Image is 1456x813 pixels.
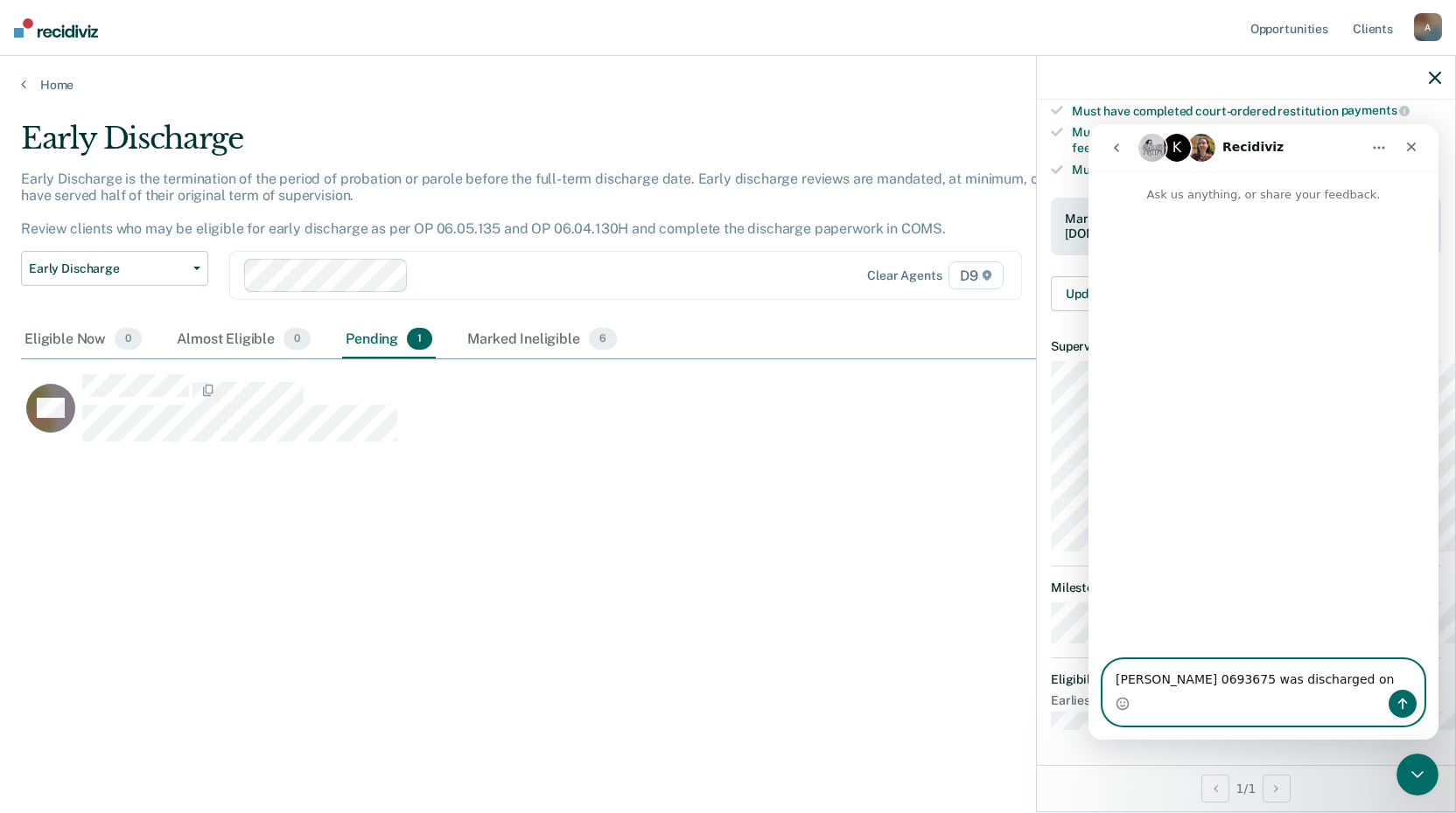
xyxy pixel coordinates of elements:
[21,121,1113,170] div: Early Discharge
[1341,103,1410,117] span: payments
[1072,163,1441,177] div: Must have no pending felony charges or
[21,321,145,359] div: Eligible Now
[1201,775,1229,803] button: Previous Opportunity
[948,261,1004,289] span: D9
[407,328,432,351] span: 1
[29,261,186,276] span: Early Discharge
[1072,125,1441,155] div: Must have paid or made a good faith effort to pay restitution, fees, court costs, fines, and othe...
[1051,276,1174,311] button: Update status
[1396,754,1438,796] iframe: Intercom live chat
[173,321,314,359] div: Almost Eligible
[1414,13,1442,41] div: A
[1051,580,1441,595] dt: Milestones
[21,373,1249,443] div: CaseloadOpportunityCell-0693675
[1088,124,1438,740] iframe: Intercom live chat
[1051,672,1441,687] dt: Eligibility Date
[589,328,617,351] span: 6
[115,328,142,351] span: 0
[867,268,941,283] div: Clear agents
[21,170,1108,238] p: Early Discharge is the termination of the period of probation or parole before the full-term disc...
[1037,765,1455,811] div: 1 / 1
[464,321,620,359] div: Marked Ineligible
[1051,339,1441,354] dt: Supervision
[1051,693,1441,708] dt: Earliest Eligibility Date for Early Discharge
[1263,775,1291,803] button: Next Opportunity
[14,18,98,38] img: Recidiviz
[342,321,436,359] div: Pending
[283,328,311,351] span: 0
[21,77,1435,93] a: Home
[1072,103,1441,119] div: Must have completed court-ordered restitution
[1065,212,1427,241] div: Marked as Pending by [EMAIL_ADDRESS][US_STATE][DOMAIN_NAME] on [DATE].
